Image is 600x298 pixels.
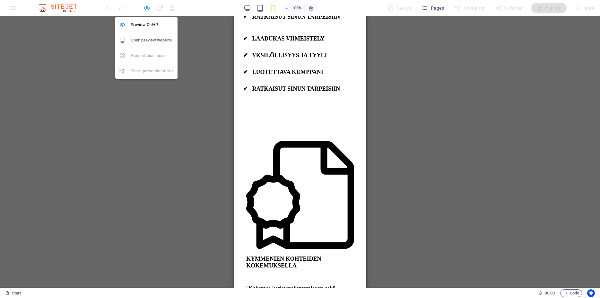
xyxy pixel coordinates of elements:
span: Code [563,289,579,297]
span: KYMMENIEN KOHTEIDEN KOKEMUKSELLA [12,239,87,253]
button: 100% [282,4,305,12]
h6: Session time [538,289,555,297]
span: 00 00 [545,289,555,297]
span: ✔ RATKAISUT SINUN TARPEISIIN [9,69,106,76]
button: Code [560,289,582,297]
button: Pages [419,3,447,13]
h6: 100% [291,4,302,12]
span: ✔ LUOTETTAVA KUMPPANI [9,53,89,59]
a: Click to cancel selection. Double-click to open Pages [5,289,21,297]
h6: Preview Ctrl+P [131,21,174,29]
span: ✔ YKSILÖLLISYYS JA TYYLI [9,36,93,42]
img: Editor Logo [37,4,85,12]
h6: Open preview website [131,36,174,44]
i: On resize automatically adjust zoom level to fit chosen device. [308,5,314,11]
span: ✔ LAADUKAS VIIMEISTELY [9,19,91,26]
span: Pages [422,5,444,11]
button: Usercentrics [587,289,595,297]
